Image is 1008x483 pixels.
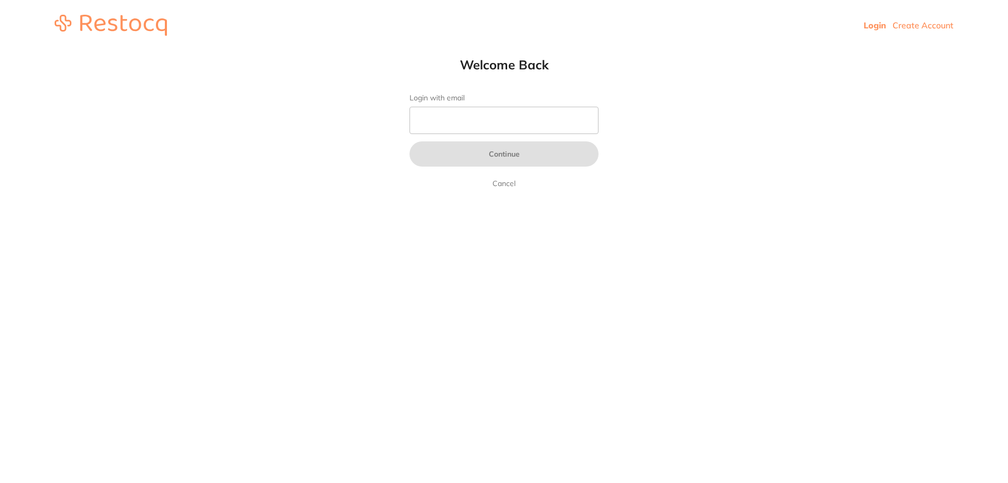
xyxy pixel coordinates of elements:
[388,57,619,73] h1: Welcome Back
[409,141,598,167] button: Continue
[55,15,167,36] img: restocq_logo.svg
[892,20,953,30] a: Create Account
[490,177,518,190] a: Cancel
[864,20,886,30] a: Login
[409,94,598,102] label: Login with email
